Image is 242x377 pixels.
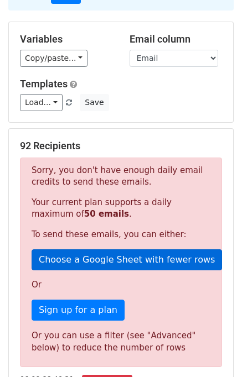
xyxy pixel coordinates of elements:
button: Save [80,94,109,111]
a: Sign up for a plan [32,300,125,321]
a: Load... [20,94,63,111]
strong: 50 emails [84,209,129,219]
div: Or you can use a filter (see "Advanced" below) to reduce the number of rows [32,329,210,354]
a: Copy/paste... [20,50,87,67]
h5: Variables [20,33,113,45]
p: Your current plan supports a daily maximum of . [32,197,210,220]
h5: 92 Recipients [20,140,222,152]
div: Widget de chat [187,324,242,377]
p: Sorry, you don't have enough daily email credits to send these emails. [32,165,210,188]
a: Choose a Google Sheet with fewer rows [32,249,222,270]
p: Or [32,279,210,291]
p: To send these emails, you can either: [32,229,210,240]
h5: Email column [130,33,223,45]
a: Templates [20,78,68,90]
iframe: Chat Widget [187,324,242,377]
